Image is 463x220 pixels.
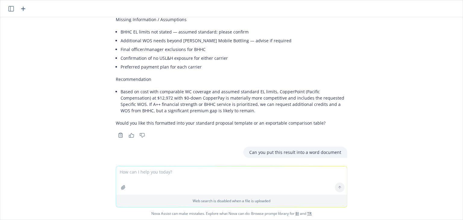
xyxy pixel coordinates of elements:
p: Recommendation [116,76,347,82]
p: Missing Information / Assumptions [116,16,347,23]
li: Based on cost with comparable WC coverage and assumed standard EL limits, CopperPoint (Pacific Co... [121,87,347,115]
li: Additional WOS needs beyond [PERSON_NAME] Mobile Bottling — advise if required [121,36,347,45]
p: Can you put this result into a word document [249,149,341,155]
li: Preferred payment plan for each carrier [121,62,347,71]
svg: Copy to clipboard [118,132,123,138]
li: Final officer/manager exclusions for BHHC [121,45,347,54]
p: Would you like this formatted into your standard proposal template or an exportable comparison ta... [116,120,347,126]
button: Thumbs down [137,131,147,139]
a: BI [295,211,299,216]
li: Confirmation of no USL&H exposure for either carrier [121,54,347,62]
p: Web search is disabled when a file is uploaded [120,198,343,203]
li: BHHC EL limits not stated — assumed standard; please confirm [121,27,347,36]
span: Nova Assist can make mistakes. Explore what Nova can do: Browse prompt library for and [3,207,460,220]
a: TR [307,211,312,216]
